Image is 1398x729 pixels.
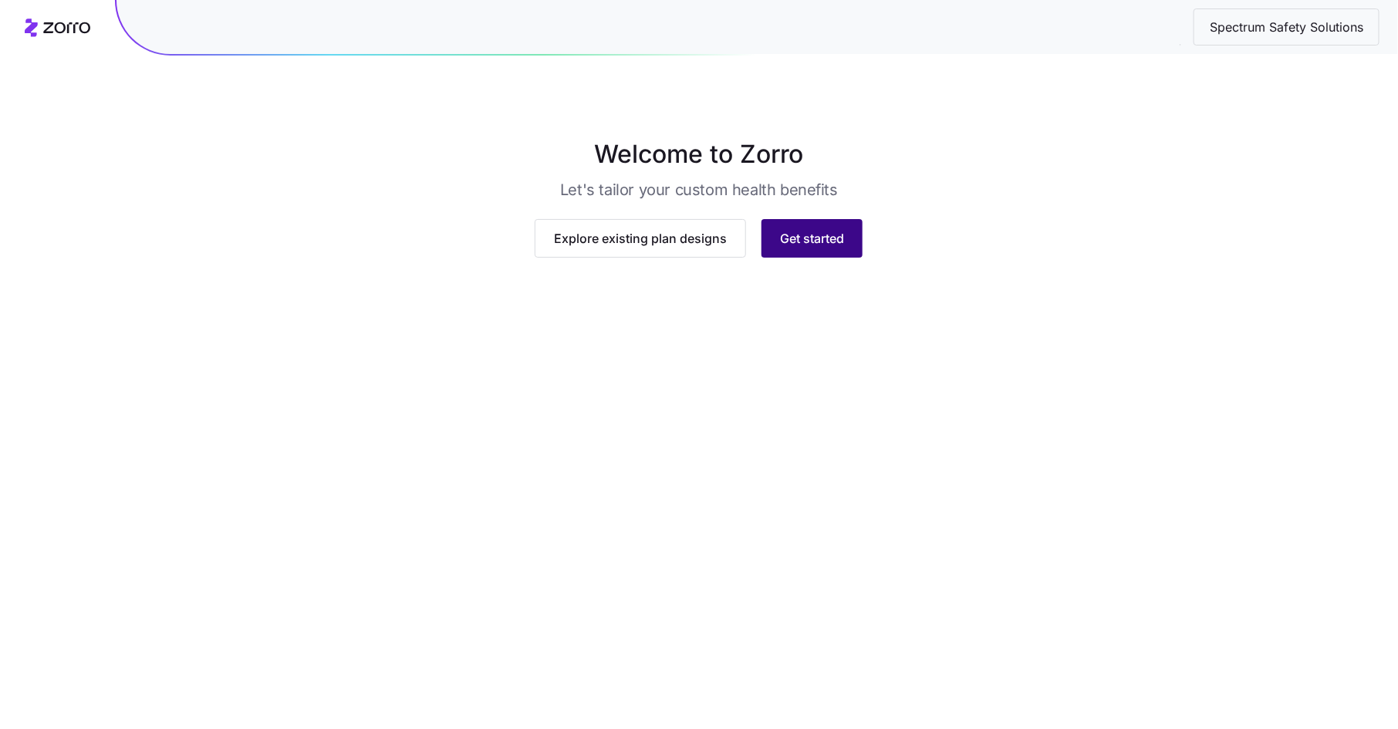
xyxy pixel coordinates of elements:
button: Get started [761,219,863,258]
span: Get started [780,229,844,248]
h1: Welcome to Zorro [316,136,1082,173]
h3: Let's tailor your custom health benefits [560,179,838,201]
button: Explore existing plan designs [535,219,746,258]
span: Spectrum Safety Solutions [1197,18,1376,37]
span: Explore existing plan designs [554,229,727,248]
